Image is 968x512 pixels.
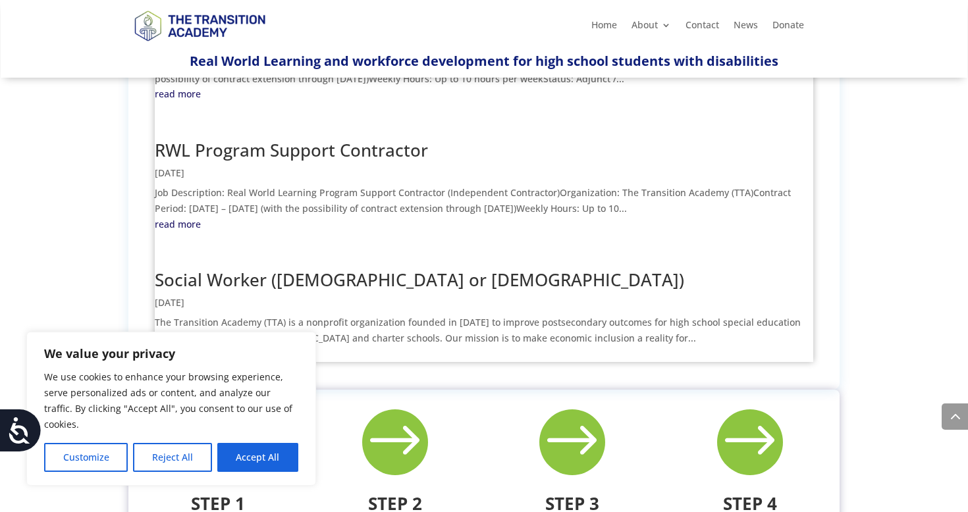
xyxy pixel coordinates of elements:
p: Job Description: Real World Learning Program Support Contractor (Independent Contractor)Organizat... [155,185,813,217]
a: Contact [686,20,719,35]
span: $ [717,409,783,475]
a: News [734,20,758,35]
a: Social Worker ([DEMOGRAPHIC_DATA] or [DEMOGRAPHIC_DATA]) [155,268,684,292]
span: [DATE] [155,296,184,309]
button: Customize [44,443,128,472]
button: Accept All [217,443,298,472]
a: Donate [772,20,804,35]
p: We value your privacy [44,346,298,361]
a: read more [155,86,813,102]
button: Reject All [133,443,211,472]
p: We use cookies to enhance your browsing experience, serve personalized ads or content, and analyz... [44,369,298,432]
a: read more [155,346,813,362]
a: Home [591,20,617,35]
a: Logo-Noticias [128,39,271,51]
span: [DATE] [155,166,184,179]
span: $ [362,409,428,475]
p: The Transition Academy (TTA) is a nonprofit organization founded in [DATE] to improve postseconda... [155,315,813,346]
img: TTA Brand_TTA Primary Logo_Horizontal_Light BG [128,2,271,49]
span: Real World Learning and workforce development for high school students with disabilities [190,52,778,70]
a: read more [155,217,813,232]
span: $ [539,409,605,475]
a: RWL Program Support Contractor [155,138,428,162]
a: About [632,20,671,35]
